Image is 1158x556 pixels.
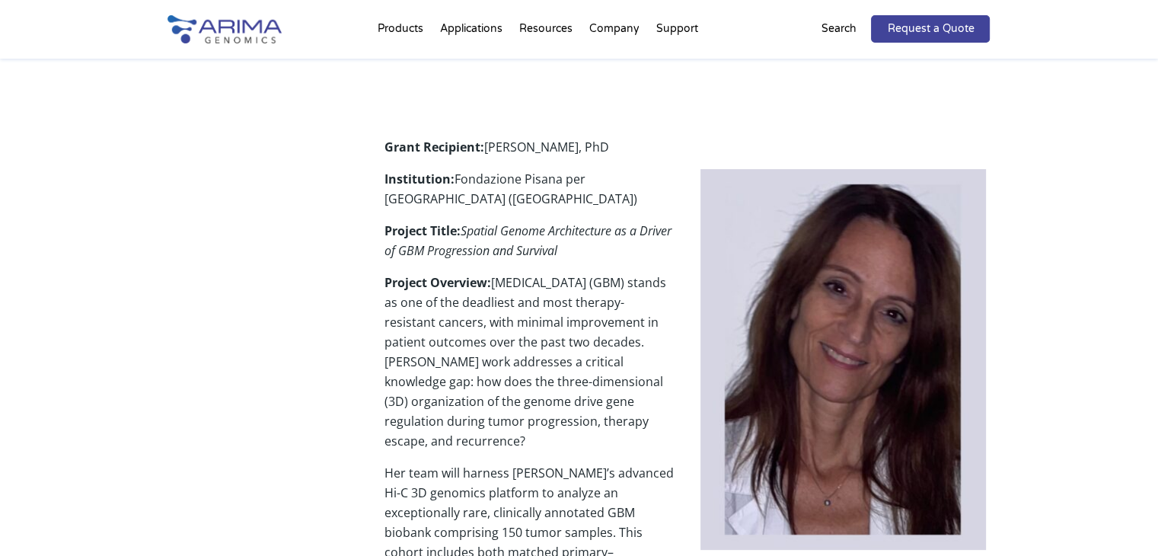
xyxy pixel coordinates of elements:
[167,15,282,43] img: Arima-Genomics-logo
[384,139,484,155] strong: Grant Recipient:
[700,169,986,550] img: Dr. Mazzanti
[384,169,990,221] p: Fondazione Pisana per [GEOGRAPHIC_DATA] ([GEOGRAPHIC_DATA])
[384,171,455,187] strong: Institution:
[384,274,491,291] strong: Project Overview:
[384,222,461,239] strong: Project Title:
[384,273,990,463] p: [MEDICAL_DATA] (GBM) stands as one of the deadliest and most therapy-resistant cancers, with mini...
[384,137,990,169] p: [PERSON_NAME], PhD
[384,222,672,259] em: Spatial Genome Architecture as a Driver of GBM Progression and Survival
[871,15,990,43] a: Request a Quote
[821,19,856,39] p: Search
